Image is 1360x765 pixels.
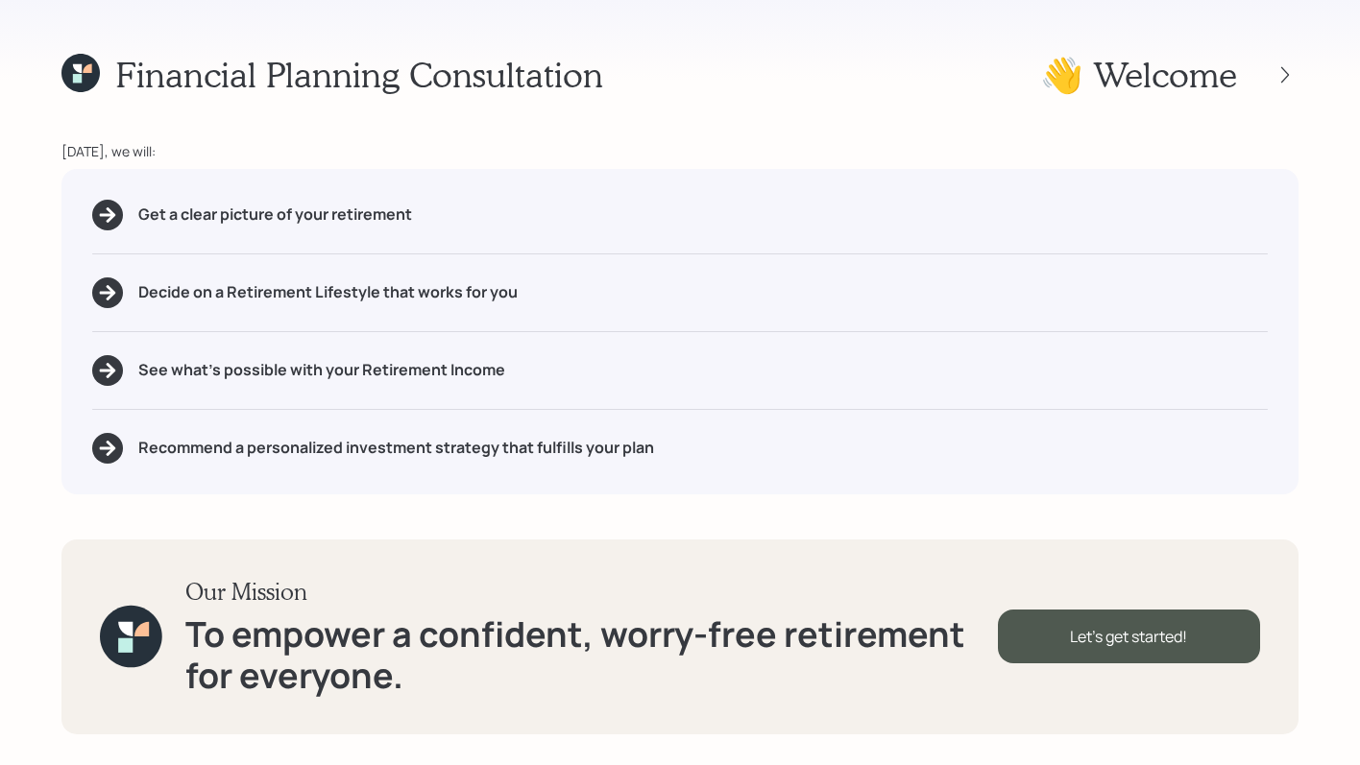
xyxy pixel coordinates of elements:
[185,613,998,696] h1: To empower a confident, worry-free retirement for everyone.
[1040,54,1237,95] h1: 👋 Welcome
[138,283,518,301] h5: Decide on a Retirement Lifestyle that works for you
[998,610,1260,663] div: Let's get started!
[138,205,412,224] h5: Get a clear picture of your retirement
[61,141,1299,161] div: [DATE], we will:
[138,439,654,457] h5: Recommend a personalized investment strategy that fulfills your plan
[115,54,603,95] h1: Financial Planning Consultation
[138,361,505,379] h5: See what's possible with your Retirement Income
[185,578,998,606] h3: Our Mission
